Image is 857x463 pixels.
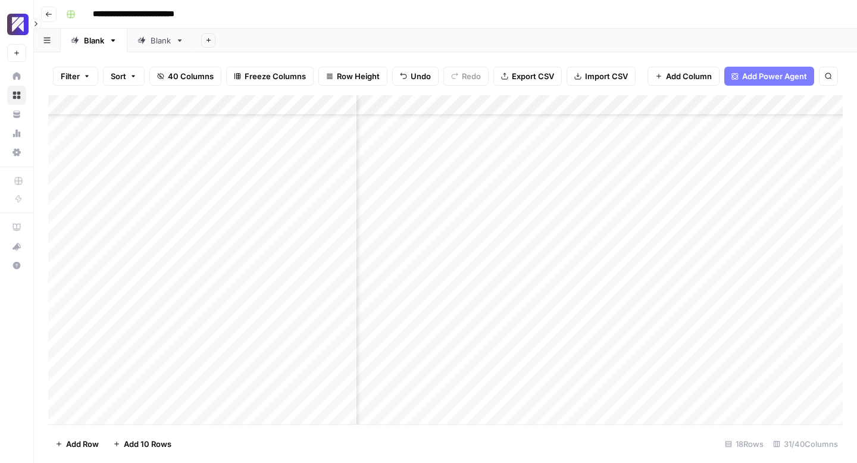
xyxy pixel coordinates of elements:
a: Blank [127,29,194,52]
a: Usage [7,124,26,143]
span: Add 10 Rows [124,438,171,450]
span: Freeze Columns [245,70,306,82]
a: Blank [61,29,127,52]
button: Add Column [648,67,720,86]
button: Add 10 Rows [106,434,179,453]
button: What's new? [7,237,26,256]
button: Filter [53,67,98,86]
button: Sort [103,67,145,86]
span: Import CSV [585,70,628,82]
button: Freeze Columns [226,67,314,86]
button: Row Height [318,67,387,86]
div: Blank [151,35,171,46]
button: Workspace: Overjet - Test [7,10,26,39]
button: Help + Support [7,256,26,275]
a: Browse [7,86,26,105]
span: Add Row [66,438,99,450]
button: Add Row [48,434,106,453]
img: Overjet - Test Logo [7,14,29,35]
div: What's new? [8,237,26,255]
a: AirOps Academy [7,218,26,237]
span: Export CSV [512,70,554,82]
span: 40 Columns [168,70,214,82]
button: Import CSV [567,67,636,86]
span: Undo [411,70,431,82]
a: Settings [7,143,26,162]
button: Export CSV [493,67,562,86]
div: 18 Rows [720,434,768,453]
span: Row Height [337,70,380,82]
span: Filter [61,70,80,82]
span: Add Power Agent [742,70,807,82]
button: Redo [443,67,489,86]
a: Home [7,67,26,86]
div: Blank [84,35,104,46]
div: 31/40 Columns [768,434,843,453]
button: Add Power Agent [724,67,814,86]
button: 40 Columns [149,67,221,86]
span: Sort [111,70,126,82]
span: Redo [462,70,481,82]
a: Your Data [7,105,26,124]
button: Undo [392,67,439,86]
span: Add Column [666,70,712,82]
